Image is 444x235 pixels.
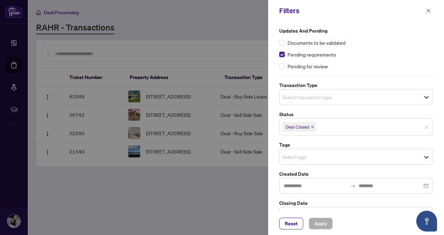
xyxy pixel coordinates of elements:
[279,218,303,229] button: Reset
[288,39,345,46] span: Documents to be validated
[279,170,433,178] label: Created Date
[279,27,433,35] label: Updates and Pending
[288,62,328,70] span: Pending for review
[416,211,437,232] button: Open asap
[279,111,433,118] label: Status
[279,6,424,16] div: Filters
[425,125,429,129] span: close
[350,183,356,189] span: swap-right
[279,199,433,207] label: Closing Date
[288,51,336,58] span: Pending requirements
[426,8,431,13] span: close
[350,183,356,189] span: to
[282,122,316,132] span: Deal Closed
[279,81,433,89] label: Transaction Type
[279,141,433,149] label: Tags
[285,218,298,229] span: Reset
[309,218,333,229] button: Apply
[311,125,314,129] span: close
[285,123,309,130] span: Deal Closed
